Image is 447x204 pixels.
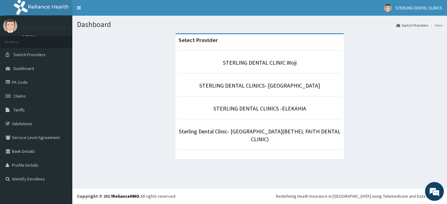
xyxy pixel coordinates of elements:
a: Sterling Dental Clinic- [GEOGRAPHIC_DATA](BETHEL FAITH DENTAL CLINIC) [179,128,340,143]
img: User Image [3,19,17,33]
h1: Dashboard [77,20,442,29]
a: Switch Providers [396,23,428,28]
footer: All rights reserved. [72,188,447,204]
p: STERLING DENTAL CLINICS [22,25,87,31]
img: User Image [384,4,392,12]
strong: Copyright © 2017 . [77,193,141,199]
strong: Select Provider [179,36,218,44]
span: Dashboard [14,66,34,71]
span: Tariffs [14,107,25,113]
a: STERLING DENTAL CLINIC Woji [223,59,297,66]
a: Online [22,34,37,39]
span: STERLING DENTAL CLINICS [395,5,442,11]
span: Claims [14,93,26,99]
a: RelianceHMO [112,193,139,199]
li: Here [429,23,442,28]
div: Redefining Heath Insurance in [GEOGRAPHIC_DATA] using Telemedicine and Data Science! [276,193,442,199]
a: STERLING DENTAL CLINICS -ELEKAHIA [213,105,306,112]
a: STERLING DENTAL CLINICS- [GEOGRAPHIC_DATA] [199,82,320,89]
span: Switch Providers [14,52,46,57]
